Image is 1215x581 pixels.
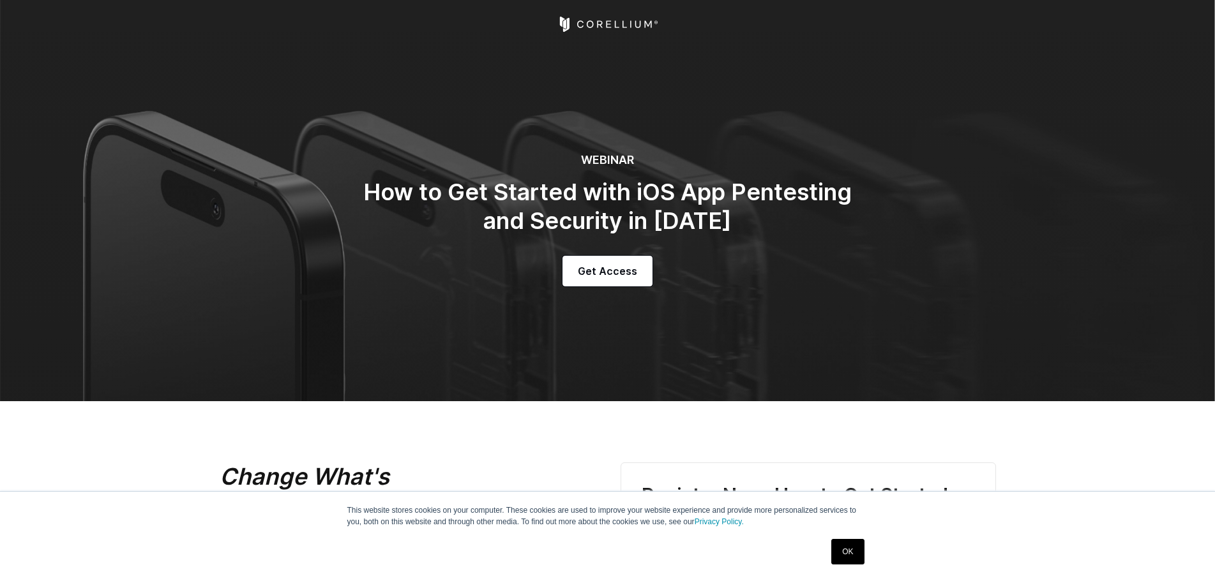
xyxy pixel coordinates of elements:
span: Get Access [578,263,637,279]
em: Change What's Possible [220,462,389,519]
h3: Register Now: How to Get Started with iOS App Pentesting [642,483,975,531]
a: Get Access [562,256,653,286]
a: Corellium Home [557,17,658,32]
p: This website stores cookies on your computer. These cookies are used to improve your website expe... [347,504,868,527]
h2: How to Get Started with iOS App Pentesting and Security in [DATE] [352,178,863,235]
h2: Webinar Series [220,462,564,520]
a: Privacy Policy. [695,517,744,526]
a: OK [831,539,864,564]
h6: WEBINAR [352,153,863,168]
